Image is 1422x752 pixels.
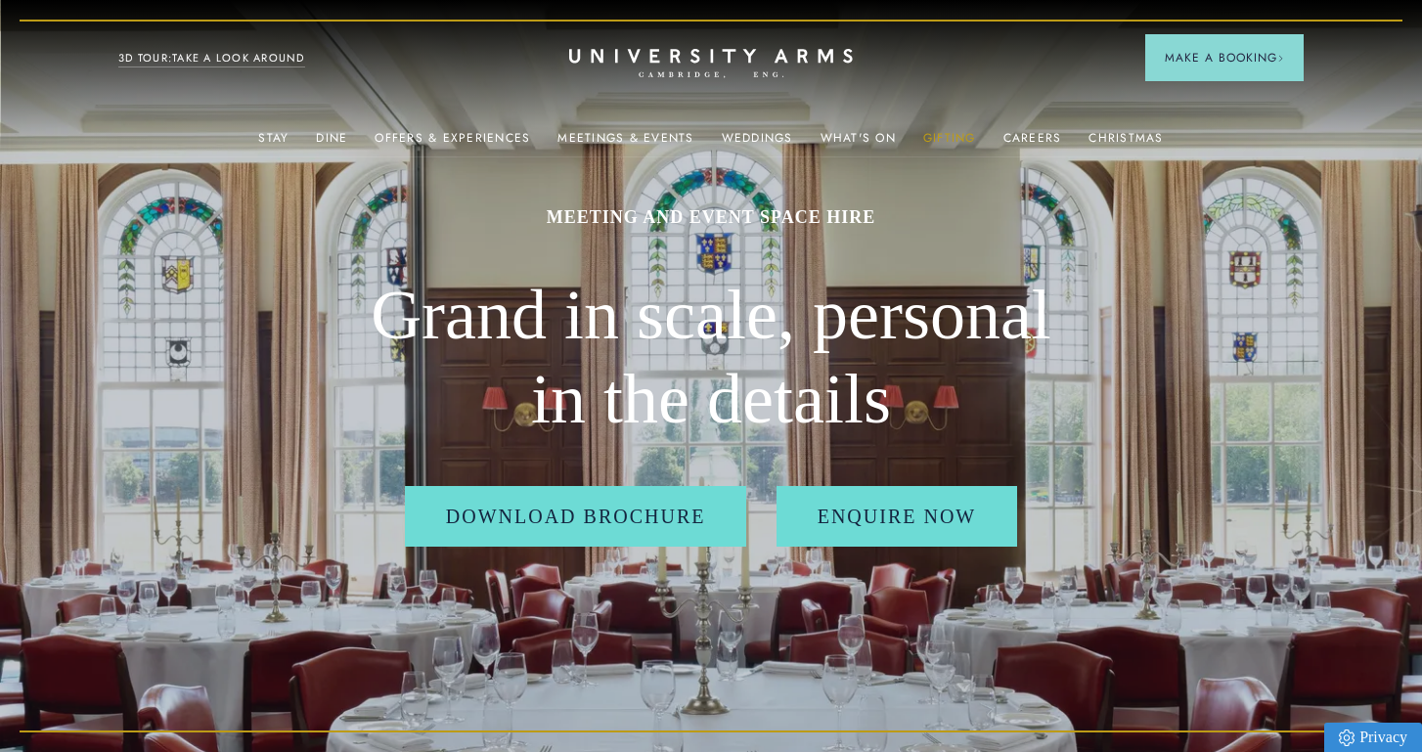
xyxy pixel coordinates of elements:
[1003,131,1062,156] a: Careers
[722,131,793,156] a: Weddings
[258,131,289,156] a: Stay
[557,131,693,156] a: Meetings & Events
[375,131,530,156] a: Offers & Experiences
[405,486,747,547] a: Download Brochure
[1165,49,1284,66] span: Make a Booking
[356,205,1067,229] h1: MEETING AND EVENT SPACE HIRE
[356,274,1067,441] h2: Grand in scale, personal in the details
[1277,55,1284,62] img: Arrow icon
[923,131,976,156] a: Gifting
[316,131,347,156] a: Dine
[118,50,305,67] a: 3D TOUR:TAKE A LOOK AROUND
[1339,730,1355,746] img: Privacy
[1089,131,1163,156] a: Christmas
[1324,723,1422,752] a: Privacy
[1145,34,1304,81] button: Make a BookingArrow icon
[821,131,896,156] a: What's On
[569,49,853,79] a: Home
[777,486,1018,547] a: Enquire Now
